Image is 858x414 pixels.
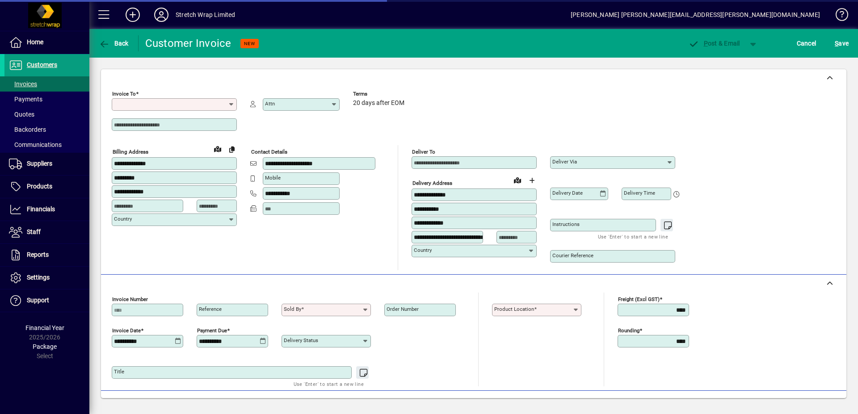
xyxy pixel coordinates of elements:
span: Quotes [9,111,34,118]
a: Home [4,31,89,54]
button: Profile [147,7,176,23]
mat-label: Attn [265,100,275,107]
mat-label: Product location [494,306,534,312]
span: Product History [539,396,585,410]
mat-label: Instructions [552,221,580,227]
a: Settings [4,267,89,289]
a: Financials [4,198,89,221]
button: Post & Email [684,35,744,51]
button: Save [833,35,851,51]
div: Stretch Wrap Limited [176,8,236,22]
mat-label: Delivery time [624,190,655,196]
mat-label: Invoice To [112,91,136,97]
span: Staff [27,228,41,235]
span: S [835,40,838,47]
span: Package [33,343,57,350]
span: Financials [27,205,55,213]
button: Product History [536,395,589,411]
a: Staff [4,221,89,243]
mat-label: Delivery status [284,337,318,343]
button: Copy to Delivery address [225,142,239,156]
mat-label: Rounding [618,327,639,334]
mat-label: Delivery date [552,190,583,196]
button: Choose address [525,173,539,188]
span: Products [27,183,52,190]
span: Settings [27,274,50,281]
mat-label: Reference [199,306,222,312]
mat-label: Freight (excl GST) [618,296,660,302]
a: Payments [4,92,89,107]
mat-label: Courier Reference [552,252,593,259]
a: Products [4,176,89,198]
mat-label: Country [114,216,132,222]
span: Invoices [9,80,37,88]
span: Reports [27,251,49,258]
a: Invoices [4,76,89,92]
span: Payments [9,96,42,103]
a: View on map [210,142,225,156]
span: Back [99,40,129,47]
span: P [704,40,708,47]
mat-label: Invoice number [112,296,148,302]
span: Customers [27,61,57,68]
button: Back [97,35,131,51]
mat-label: Mobile [265,175,281,181]
button: Cancel [795,35,819,51]
mat-label: Country [414,247,432,253]
mat-label: Deliver via [552,159,577,165]
button: Product [781,395,826,411]
span: Terms [353,91,407,97]
div: Customer Invoice [145,36,231,50]
span: Communications [9,141,62,148]
a: Suppliers [4,153,89,175]
mat-label: Title [114,368,124,375]
mat-label: Order number [387,306,419,312]
span: 20 days after EOM [353,100,404,107]
a: Quotes [4,107,89,122]
mat-label: Payment due [197,327,227,334]
mat-hint: Use 'Enter' to start a new line [294,379,364,389]
mat-hint: Use 'Enter' to start a new line [598,231,668,242]
a: Backorders [4,122,89,137]
span: Financial Year [25,324,64,331]
span: Suppliers [27,160,52,167]
mat-label: Deliver To [412,149,435,155]
button: Add [118,7,147,23]
span: NEW [244,41,255,46]
span: Support [27,297,49,304]
span: Backorders [9,126,46,133]
app-page-header-button: Back [89,35,139,51]
a: Reports [4,244,89,266]
mat-label: Invoice date [112,327,141,334]
span: Home [27,38,43,46]
mat-label: Sold by [284,306,301,312]
div: [PERSON_NAME] [PERSON_NAME][EMAIL_ADDRESS][PERSON_NAME][DOMAIN_NAME] [571,8,820,22]
a: View on map [510,173,525,187]
span: Cancel [797,36,816,50]
a: Communications [4,137,89,152]
span: ave [835,36,849,50]
span: Product [786,396,822,410]
a: Support [4,289,89,312]
a: Knowledge Base [829,2,847,31]
span: ost & Email [688,40,740,47]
